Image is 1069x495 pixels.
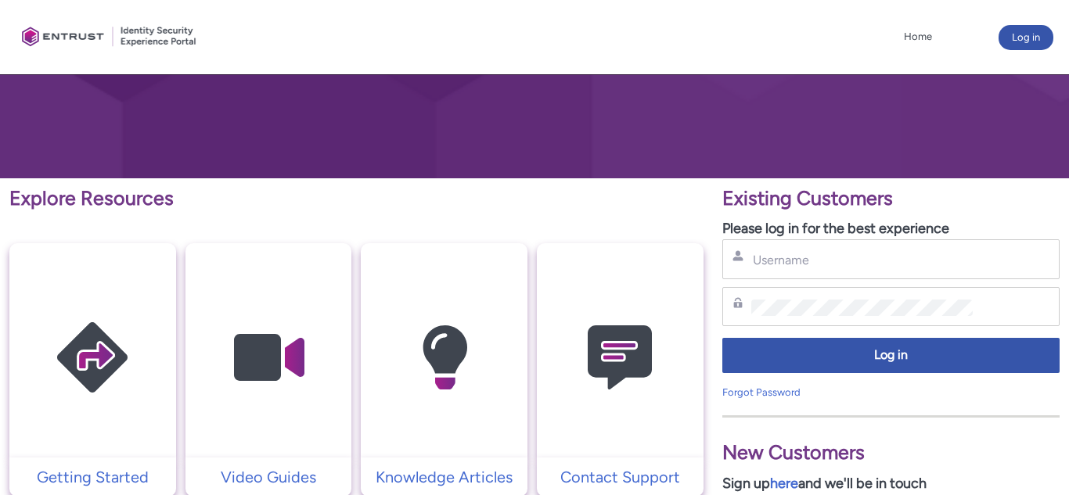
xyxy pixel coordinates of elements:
p: Explore Resources [9,184,704,213]
img: Video Guides [194,274,343,442]
p: Contact Support [545,465,696,489]
p: Please log in for the best experience [722,218,1060,239]
p: Sign up and we'll be in touch [722,473,1060,494]
input: Username [751,252,974,268]
a: here [770,475,798,492]
a: Video Guides [185,465,352,489]
img: Contact Support [545,274,694,442]
img: Knowledge Articles [370,274,519,442]
button: Log in [722,338,1060,373]
a: Contact Support [537,465,704,489]
a: Forgot Password [722,386,801,398]
button: Log in [999,25,1053,50]
p: Getting Started [17,465,168,489]
p: Existing Customers [722,184,1060,213]
a: Home [900,25,936,48]
p: Video Guides [193,465,344,489]
p: New Customers [722,438,1060,468]
span: Log in [732,346,1049,364]
a: Knowledge Articles [361,465,527,489]
img: Getting Started [18,274,167,442]
a: Getting Started [9,465,176,489]
p: Knowledge Articles [369,465,520,489]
